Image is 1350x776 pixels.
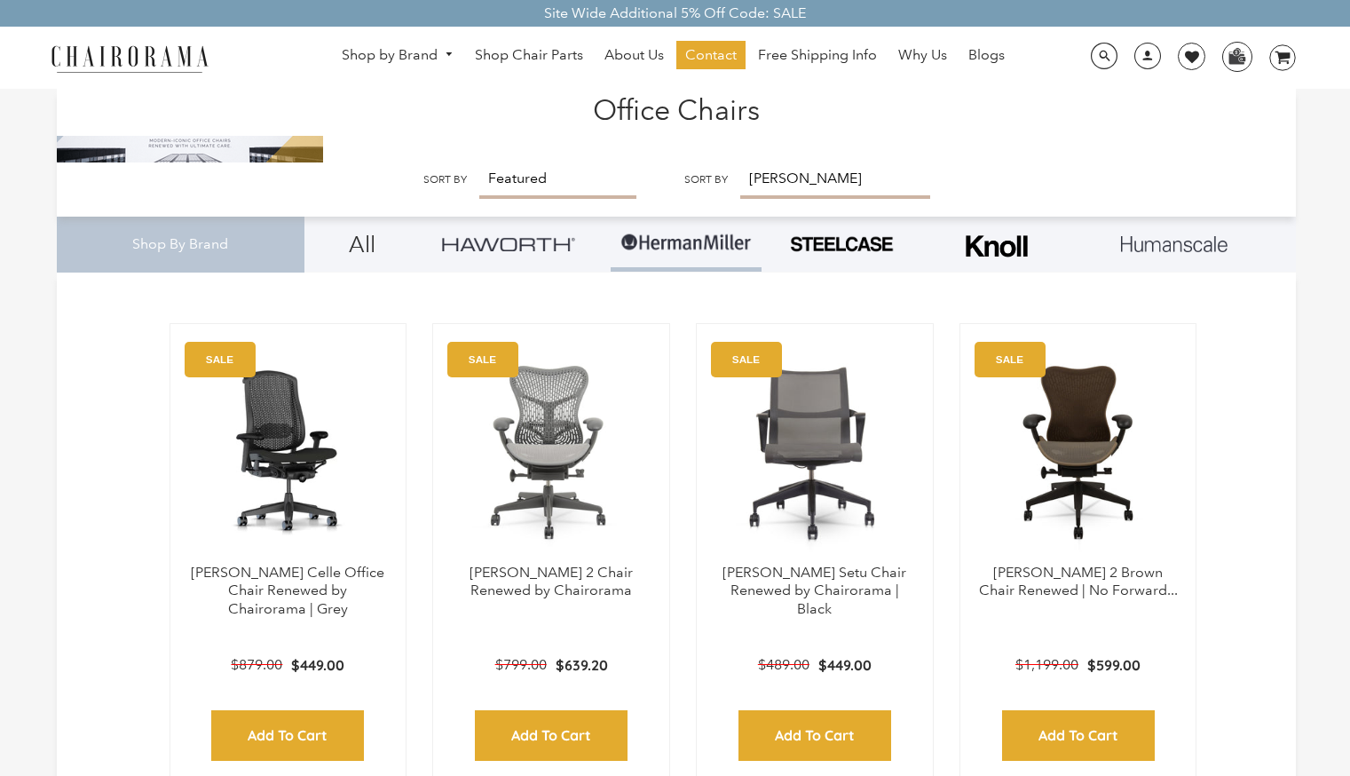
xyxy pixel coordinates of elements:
span: $449.00 [818,656,872,674]
a: Shop by Brand [333,42,462,69]
img: Layer_1_1.png [1121,236,1228,252]
img: Herman Miller Celle Office Chair Renewed by Chairorama | Grey - chairorama [188,342,389,564]
span: Blogs [968,46,1005,65]
img: PHOTO-2024-07-09-00-53-10-removebg-preview.png [788,234,895,254]
input: Add to Cart [1002,710,1155,761]
span: $799.00 [495,656,547,673]
a: Free Shipping Info [749,41,886,69]
img: Group-1.png [620,217,753,270]
span: Shop Chair Parts [475,46,583,65]
div: Shop By Brand [57,217,304,273]
span: Why Us [898,46,947,65]
a: [PERSON_NAME] 2 Brown Chair Renewed | No Forward... [979,564,1178,599]
a: [PERSON_NAME] Celle Office Chair Renewed by Chairorama | Grey [191,564,384,618]
text: SALE [732,353,760,365]
a: [PERSON_NAME] 2 Chair Renewed by Chairorama [470,564,633,599]
span: $879.00 [231,656,282,673]
text: SALE [205,353,233,365]
a: [PERSON_NAME] Setu Chair Renewed by Chairorama | Black [722,564,906,618]
img: Frame_4.png [961,224,1032,269]
img: WhatsApp_Image_2024-07-12_at_16.23.01.webp [1223,43,1251,69]
input: Add to Cart [475,710,628,761]
nav: DesktopNavigation [294,41,1054,74]
span: $449.00 [291,656,344,674]
img: Herman Miller Setu Chair Renewed by Chairorama | Black - chairorama [714,342,915,564]
span: $489.00 [758,656,809,673]
img: Herman Miller Mirra 2 Brown Chair Renewed | No Forward Tilt | - chairorama [978,342,1179,564]
a: Why Us [889,41,956,69]
text: SALE [469,353,496,365]
h1: Office Chairs [75,89,1278,127]
label: Sort by [684,173,728,186]
a: Contact [676,41,746,69]
img: Group_4be16a4b-c81a-4a6e-a540-764d0a8faf6e.png [442,237,575,250]
input: Add to Cart [738,710,891,761]
a: Herman Miller Mirra 2 Brown Chair Renewed | No Forward Tilt | - chairorama Herman Miller Mirra 2 ... [978,342,1179,564]
input: Add to Cart [211,710,364,761]
a: Herman Miller Setu Chair Renewed by Chairorama | Black - chairorama Herman Miller Setu Chair Rene... [714,342,915,564]
a: Herman Miller Celle Office Chair Renewed by Chairorama | Grey - chairorama Herman Miller Celle Of... [188,342,389,564]
span: About Us [604,46,664,65]
a: Shop Chair Parts [466,41,592,69]
span: $639.20 [556,656,608,674]
img: chairorama [41,43,218,74]
label: Sort by [423,173,467,186]
a: About Us [596,41,673,69]
a: All [318,217,407,272]
span: Contact [685,46,737,65]
a: Blogs [959,41,1014,69]
a: Herman Miller Mirra 2 Chair Renewed by Chairorama - chairorama Herman Miller Mirra 2 Chair Renewe... [451,342,651,564]
text: SALE [996,353,1023,365]
img: Herman Miller Mirra 2 Chair Renewed by Chairorama - chairorama [451,342,651,564]
span: $599.00 [1087,656,1141,674]
span: $1,199.00 [1015,656,1078,673]
span: Free Shipping Info [758,46,877,65]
